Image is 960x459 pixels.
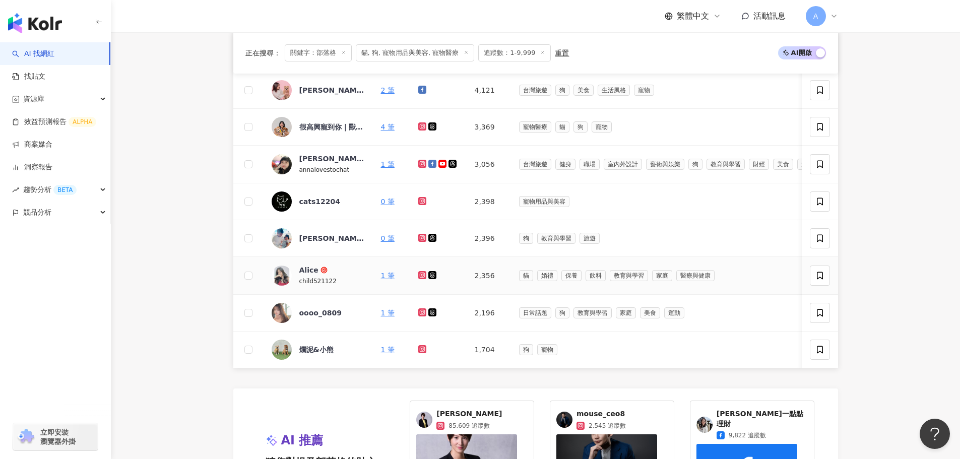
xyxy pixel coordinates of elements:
span: 教育與學習 [707,159,745,170]
div: [PERSON_NAME]抬槓 [299,154,365,164]
td: 4,121 [467,72,511,109]
span: 飲料 [586,270,606,281]
a: 1 筆 [381,160,395,168]
span: 寵物 [634,85,654,96]
span: 婚禮 [537,270,557,281]
span: 美食 [773,159,793,170]
span: annalovestochat [299,166,350,173]
span: 醫療與健康 [676,270,715,281]
div: 重置 [555,49,569,57]
span: A [813,11,818,22]
td: 2,396 [467,220,511,257]
span: [PERSON_NAME] [436,409,502,419]
span: 追蹤數：1-9,999 [478,44,551,61]
span: 藝術與娛樂 [646,159,684,170]
div: [PERSON_NAME]第二人生 O親子生活o [299,85,365,95]
a: 商案媒合 [12,140,52,150]
span: 活動訊息 [753,11,786,21]
a: 0 筆 [381,198,395,206]
span: 教育與學習 [610,270,648,281]
div: oooo_0809 [299,308,342,318]
span: 狗 [519,344,533,355]
a: 找貼文 [12,72,45,82]
img: KOL Avatar [416,412,432,428]
img: KOL Avatar [272,191,292,212]
a: KOL Avatar[PERSON_NAME]抬槓annalovestochat [272,154,365,175]
span: 台灣旅遊 [519,85,551,96]
span: 競品分析 [23,201,51,224]
span: 狗 [555,85,569,96]
img: KOL Avatar [272,154,292,174]
span: 健身 [555,159,575,170]
a: searchAI 找網紅 [12,49,54,59]
span: 美食 [573,85,594,96]
span: 教育與學習 [537,233,575,244]
div: Alice [299,265,318,275]
span: 室內外設計 [604,159,642,170]
span: 立即安裝 瀏覽器外掛 [40,428,76,446]
span: child521122 [299,278,337,285]
a: 0 筆 [381,234,395,242]
span: 職場 [580,159,600,170]
a: KOL Avatar[PERSON_NAME]一點點理財9,822 追蹤數 [696,409,808,440]
span: 趨勢分析 [23,178,77,201]
img: KOL Avatar [696,417,713,433]
span: AI 推薦 [281,432,324,449]
a: KOL Avatar[PERSON_NAME]85,609 追蹤數 [416,409,528,430]
iframe: Help Scout Beacon - Open [920,419,950,449]
span: 寵物用品與美容 [519,196,569,207]
td: 2,398 [467,183,511,220]
img: KOL Avatar [556,412,572,428]
span: 家庭 [616,307,636,318]
td: 2,196 [467,295,511,332]
img: logo [8,13,62,33]
a: KOL Avatarmouse_ceo82,545 追蹤數 [556,409,668,430]
span: 狗 [573,121,588,133]
span: 教育與學習 [573,307,612,318]
span: 運動 [664,307,684,318]
span: 保養 [561,270,582,281]
a: KOL AvatarAlicechild521122 [272,265,365,286]
span: [PERSON_NAME]一點點理財 [717,409,808,429]
span: 台灣旅遊 [519,159,551,170]
span: 正在搜尋 ： [245,49,281,57]
span: rise [12,186,19,193]
a: KOL Avatar很高興寵到你｜獸醫師? [272,117,365,137]
td: 2,356 [467,257,511,295]
span: 日常話題 [519,307,551,318]
a: chrome extension立即安裝 瀏覽器外掛 [13,423,98,450]
a: 洞察報告 [12,162,52,172]
span: 美食 [640,307,660,318]
span: 生活風格 [598,85,630,96]
span: 貓 [555,121,569,133]
div: [PERSON_NAME] [299,233,365,243]
a: KOL Avatar爛泥&小熊 [272,340,365,360]
a: KOL Avataroooo_0809 [272,303,365,323]
a: 1 筆 [381,272,395,280]
img: KOL Avatar [272,117,292,137]
td: 1,704 [467,332,511,368]
span: 資源庫 [23,88,44,110]
div: BETA [53,185,77,195]
a: 效益預測報告ALPHA [12,117,96,127]
a: 1 筆 [381,346,395,354]
a: 1 筆 [381,309,395,317]
img: KOL Avatar [272,266,292,286]
img: KOL Avatar [272,303,292,323]
a: 4 筆 [381,123,395,131]
span: 財經 [749,159,769,170]
span: 寵物 [537,344,557,355]
a: 2 筆 [381,86,395,94]
div: cats12204 [299,196,340,207]
span: 狗 [555,307,569,318]
td: 3,369 [467,109,511,146]
span: 寵物 [592,121,612,133]
a: KOL Avatar[PERSON_NAME]第二人生 O親子生活o [272,80,365,100]
span: 貓, 狗, 寵物用品與美容, 寵物醫療 [356,44,475,61]
span: 法政社會 [797,159,829,170]
img: KOL Avatar [272,228,292,248]
a: KOL Avatarcats12204 [272,191,365,212]
img: KOL Avatar [272,340,292,360]
span: 貓 [519,270,533,281]
span: 狗 [519,233,533,244]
